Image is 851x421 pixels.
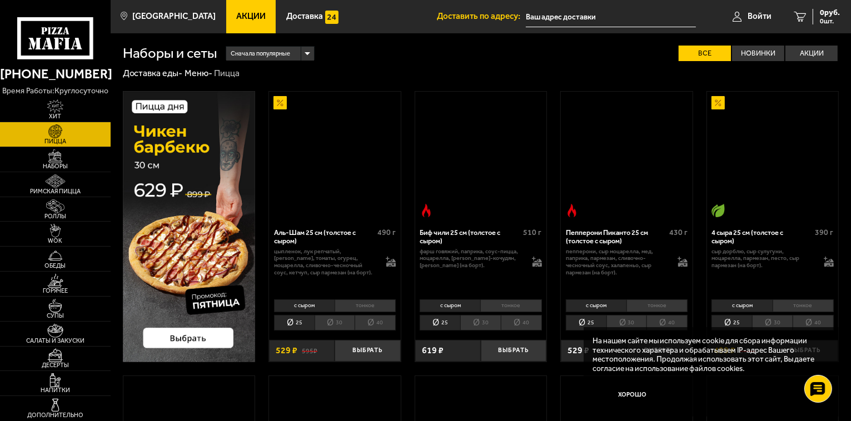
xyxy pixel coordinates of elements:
p: На нашем сайте мы используем cookie для сбора информации технического характера и обрабатываем IP... [593,336,823,373]
li: 40 [355,315,396,330]
a: АкционныйВегетарианское блюдо4 сыра 25 см (толстое с сыром) [707,92,839,222]
span: Акции [236,12,266,21]
span: 430 г [669,228,688,237]
s: 595 ₽ [302,346,317,355]
span: 619 ₽ [422,346,444,355]
li: 40 [793,315,834,330]
span: 529 ₽ [568,346,589,355]
div: Пепперони Пиканто 25 см (толстое с сыром) [566,228,666,245]
img: Острое блюдо [420,204,433,217]
img: Акционный [273,96,287,109]
li: 25 [420,315,460,330]
span: 0 руб. [820,9,840,17]
p: фарш говяжий, паприка, соус-пицца, моцарелла, [PERSON_NAME]-кочудян, [PERSON_NAME] (на борт). [420,248,522,269]
li: 30 [752,315,793,330]
span: Сначала популярные [231,46,290,62]
li: 40 [646,315,688,330]
li: тонкое [626,299,688,312]
img: Акционный [711,96,725,109]
li: 40 [501,315,542,330]
span: 529 ₽ [276,346,297,355]
button: Выбрать [481,340,546,362]
li: с сыром [420,299,480,312]
input: Ваш адрес доставки [526,7,696,27]
li: с сыром [274,299,335,312]
li: с сыром [711,299,772,312]
label: Акции [785,46,838,62]
li: 25 [566,315,606,330]
a: АкционныйАль-Шам 25 см (толстое с сыром) [269,92,401,222]
p: сыр дорблю, сыр сулугуни, моцарелла, пармезан, песто, сыр пармезан (на борт). [711,248,814,269]
label: Новинки [732,46,784,62]
a: Доставка еды- [123,68,183,78]
li: 30 [606,315,647,330]
h1: Наборы и сеты [123,46,217,61]
li: тонкое [480,299,541,312]
li: 30 [315,315,355,330]
span: [GEOGRAPHIC_DATA] [132,12,216,21]
div: Аль-Шам 25 см (толстое с сыром) [274,228,375,245]
span: 510 г [524,228,542,237]
p: цыпленок, лук репчатый, [PERSON_NAME], томаты, огурец, моцарелла, сливочно-чесночный соус, кетчуп... [274,248,377,277]
label: Все [679,46,731,62]
div: 4 сыра 25 см (толстое с сыром) [711,228,812,245]
span: Доставка [286,12,323,21]
li: 25 [274,315,315,330]
span: Войти [748,12,772,21]
button: Выбрать [335,340,400,362]
li: тонкое [773,299,834,312]
span: 0 шт. [820,18,840,24]
span: Доставить по адресу: [437,12,526,21]
button: Хорошо [593,382,673,408]
a: Острое блюдоПепперони Пиканто 25 см (толстое с сыром) [561,92,693,222]
li: тонкое [335,299,396,312]
div: Биф чили 25 см (толстое с сыром) [420,228,520,245]
div: Пицца [214,68,240,79]
a: Меню- [185,68,212,78]
p: пепперони, сыр Моцарелла, мед, паприка, пармезан, сливочно-чесночный соус, халапеньо, сыр пармеза... [566,248,669,277]
img: Острое блюдо [565,204,579,217]
span: 390 г [815,228,834,237]
li: с сыром [566,299,626,312]
li: 25 [711,315,752,330]
span: 490 г [377,228,396,237]
li: 30 [460,315,501,330]
img: 15daf4d41897b9f0e9f617042186c801.svg [325,11,339,24]
a: Острое блюдоБиф чили 25 см (толстое с сыром) [415,92,547,222]
img: Вегетарианское блюдо [711,204,725,217]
